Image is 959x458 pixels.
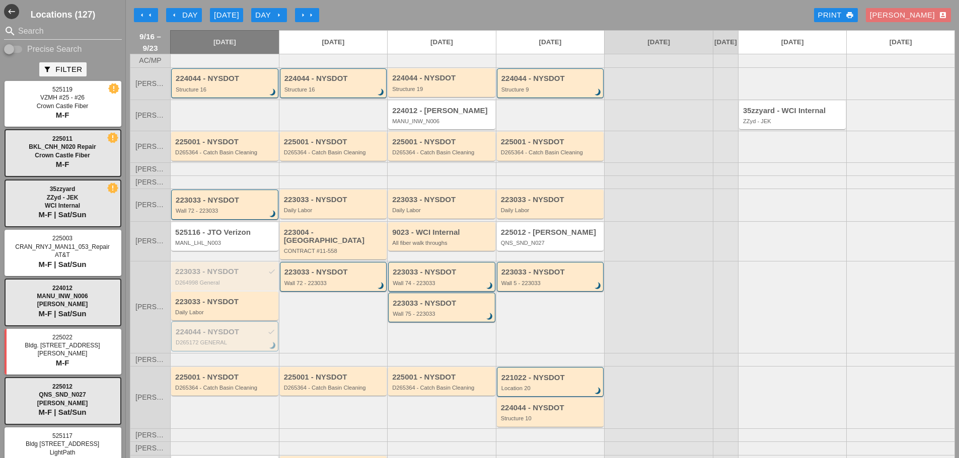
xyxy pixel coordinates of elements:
div: All fiber walk throughs [392,240,493,246]
span: [PERSON_NAME] [135,431,165,439]
span: [PERSON_NAME] [135,178,165,186]
span: Bldg. [STREET_ADDRESS] [25,342,100,349]
div: Daily Labor [392,207,493,213]
div: 223033 - NYSDOT [501,268,601,277]
button: [DATE] [210,8,243,22]
div: 223033 - NYSDOT [175,267,276,276]
span: 225003 [52,235,72,242]
a: [DATE] [847,31,954,54]
div: D265364 - Catch Basin Cleaning [284,385,385,391]
i: brightness_3 [267,340,278,351]
span: AC/MP [139,57,161,64]
span: Crown Castle Fiber [37,103,89,110]
span: [PERSON_NAME] [37,301,88,308]
div: 223004 - [GEOGRAPHIC_DATA] [284,228,385,245]
span: [PERSON_NAME] [135,201,165,209]
i: account_box [939,11,947,19]
button: [PERSON_NAME] [866,8,951,22]
div: Wall 74 - 223033 [393,280,492,286]
span: Crown Castle Fiber [35,152,90,159]
div: 9023 - WCI Internal [392,228,493,237]
div: Print [818,10,854,21]
div: Location 20 [501,385,601,391]
span: Bldg [STREET_ADDRESS] [26,440,99,447]
div: Day [170,10,198,21]
div: [PERSON_NAME] [870,10,947,21]
div: D265364 - Catch Basin Cleaning [392,149,493,155]
span: WCI Internal [45,202,80,209]
span: M-F [56,111,69,119]
div: Day [255,10,283,21]
a: [DATE] [171,31,279,54]
button: Day [251,8,287,22]
span: M-F | Sat/Sun [38,408,86,416]
div: 224044 - NYSDOT [501,74,601,83]
div: Wall 75 - 223033 [393,311,492,317]
i: check [267,328,275,336]
div: 225001 - NYSDOT [392,138,493,146]
i: arrow_left [170,11,178,19]
button: Move Back 1 Week [134,8,158,22]
span: VZMH #25 - #26 [40,94,85,101]
div: ZZyd - JEK [743,118,844,124]
i: brightness_3 [267,87,278,98]
span: QNS_SND_N027 [39,391,86,398]
span: 525117 [52,432,72,439]
span: [PERSON_NAME] [38,350,88,357]
div: 35zzyard - WCI Internal [743,107,844,115]
i: brightness_3 [593,386,604,397]
div: Structure 16 [176,86,275,93]
div: D265364 - Catch Basin Cleaning [175,385,276,391]
i: check [268,267,276,276]
i: brightness_3 [376,281,387,292]
i: new_releases [108,184,117,193]
span: [PERSON_NAME] [135,303,165,311]
span: ZZyd - JEK [47,194,79,201]
div: 225001 - NYSDOT [501,138,602,146]
i: brightness_3 [484,311,495,322]
i: arrow_right [307,11,315,19]
span: M-F | Sat/Sun [38,309,86,318]
div: Structure 16 [284,86,384,93]
div: Wall 5 - 223033 [501,280,601,286]
i: brightness_3 [484,281,495,292]
i: filter_alt [43,65,51,73]
i: west [4,4,19,19]
span: [PERSON_NAME] [135,165,165,173]
i: brightness_3 [593,281,604,292]
a: Print [814,8,858,22]
div: Wall 72 - 223033 [176,208,275,214]
a: [DATE] [279,31,388,54]
span: 9/16 – 9/23 [135,31,165,54]
span: 225011 [52,135,72,142]
i: arrow_right [275,11,283,19]
div: 525116 - JTO Verizon [175,228,276,237]
div: 225001 - NYSDOT [284,138,385,146]
input: Search [18,23,108,39]
div: 223033 - NYSDOT [392,196,493,204]
span: AT&T [55,251,70,258]
span: 225022 [52,334,72,341]
i: brightness_3 [267,209,278,220]
span: [PERSON_NAME] [135,394,165,401]
div: 225001 - NYSDOT [284,373,385,382]
i: brightness_3 [593,87,604,98]
div: Daily Labor [284,207,385,213]
i: new_releases [109,84,118,93]
a: [DATE] [496,31,605,54]
span: BKL_CNH_N020 Repair [29,143,96,150]
i: search [4,25,16,37]
div: 224044 - NYSDOT [284,74,384,83]
span: [PERSON_NAME] [135,112,165,119]
div: 225001 - NYSDOT [175,138,276,146]
div: Structure 19 [392,86,493,92]
i: print [846,11,854,19]
div: D265364 - Catch Basin Cleaning [501,149,602,155]
div: Daily Labor [501,207,602,213]
a: [DATE] [388,31,496,54]
span: [PERSON_NAME] [37,400,88,407]
div: Wall 72 - 223033 [284,280,384,286]
div: 225001 - NYSDOT [392,373,493,382]
div: 224044 - NYSDOT [176,328,275,336]
div: 224044 - NYSDOT [392,74,493,82]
